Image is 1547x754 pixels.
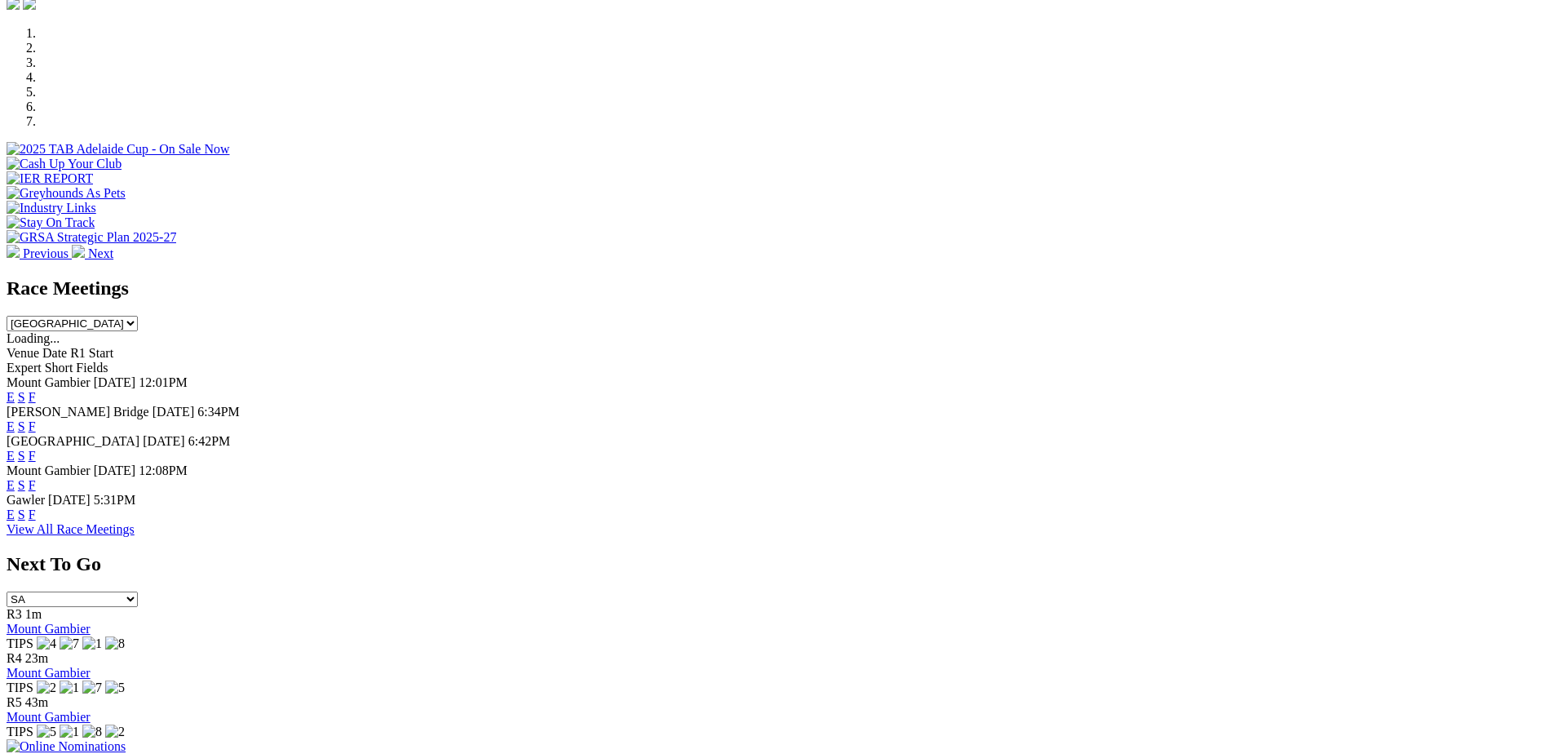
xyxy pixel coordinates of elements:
a: E [7,508,15,521]
a: S [18,419,25,433]
img: 8 [105,636,125,651]
img: 5 [37,725,56,739]
img: 7 [60,636,79,651]
img: chevron-right-pager-white.svg [72,245,85,258]
img: 4 [37,636,56,651]
span: TIPS [7,636,33,650]
a: S [18,478,25,492]
a: F [29,390,36,404]
a: F [29,449,36,463]
span: [DATE] [143,434,185,448]
span: Date [42,346,67,360]
a: S [18,449,25,463]
a: Mount Gambier [7,710,91,724]
span: R5 [7,695,22,709]
span: TIPS [7,725,33,738]
img: 1 [82,636,102,651]
a: E [7,419,15,433]
span: [DATE] [48,493,91,507]
span: Fields [76,361,108,375]
span: 23m [25,651,48,665]
img: Greyhounds As Pets [7,186,126,201]
img: GRSA Strategic Plan 2025-27 [7,230,176,245]
img: 7 [82,681,102,695]
span: [DATE] [94,463,136,477]
span: 5:31PM [94,493,136,507]
span: 6:34PM [197,405,240,419]
span: Gawler [7,493,45,507]
span: [GEOGRAPHIC_DATA] [7,434,139,448]
span: Previous [23,246,69,260]
a: Previous [7,246,72,260]
span: Mount Gambier [7,375,91,389]
span: 12:08PM [139,463,188,477]
h2: Next To Go [7,553,1540,575]
a: F [29,508,36,521]
span: R3 [7,607,22,621]
span: Mount Gambier [7,463,91,477]
h2: Race Meetings [7,277,1540,299]
a: E [7,390,15,404]
a: View All Race Meetings [7,522,135,536]
img: 5 [105,681,125,695]
img: 1 [60,681,79,695]
img: Stay On Track [7,215,95,230]
a: S [18,508,25,521]
span: Venue [7,346,39,360]
span: Next [88,246,113,260]
span: 12:01PM [139,375,188,389]
img: 1 [60,725,79,739]
a: S [18,390,25,404]
a: Mount Gambier [7,622,91,636]
img: 8 [82,725,102,739]
span: [DATE] [152,405,195,419]
img: IER REPORT [7,171,93,186]
span: R1 Start [70,346,113,360]
img: chevron-left-pager-white.svg [7,245,20,258]
span: 43m [25,695,48,709]
a: E [7,449,15,463]
img: 2 [37,681,56,695]
span: [PERSON_NAME] Bridge [7,405,149,419]
img: 2025 TAB Adelaide Cup - On Sale Now [7,142,230,157]
img: Cash Up Your Club [7,157,122,171]
span: R4 [7,651,22,665]
a: E [7,478,15,492]
img: Industry Links [7,201,96,215]
a: Next [72,246,113,260]
span: [DATE] [94,375,136,389]
span: 1m [25,607,42,621]
span: Loading... [7,331,60,345]
span: Short [45,361,73,375]
span: 6:42PM [188,434,231,448]
a: F [29,419,36,433]
img: Online Nominations [7,739,126,754]
img: 2 [105,725,125,739]
a: Mount Gambier [7,666,91,680]
span: Expert [7,361,42,375]
a: F [29,478,36,492]
span: TIPS [7,681,33,694]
